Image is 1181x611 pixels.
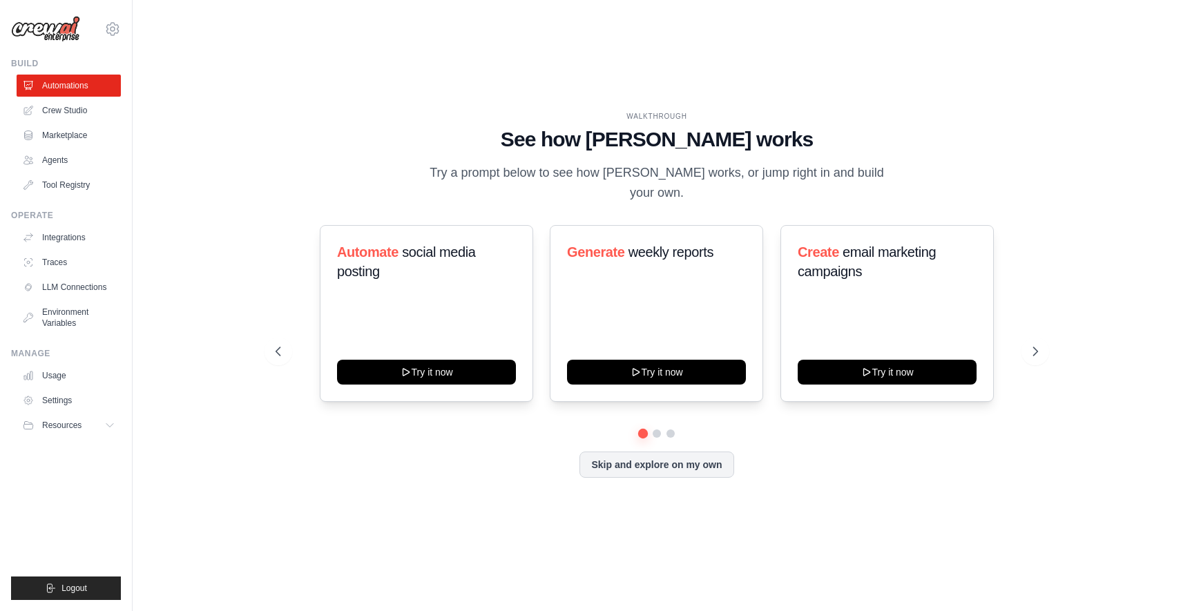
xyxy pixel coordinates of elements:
button: Try it now [567,360,746,385]
div: Build [11,58,121,69]
span: Create [798,244,839,260]
a: Tool Registry [17,174,121,196]
a: LLM Connections [17,276,121,298]
span: Automate [337,244,399,260]
span: email marketing campaigns [798,244,936,279]
span: Resources [42,420,81,431]
h1: See how [PERSON_NAME] works [276,127,1038,152]
a: Automations [17,75,121,97]
a: Usage [17,365,121,387]
button: Try it now [798,360,977,385]
a: Agents [17,149,121,171]
a: Crew Studio [17,99,121,122]
p: Try a prompt below to see how [PERSON_NAME] works, or jump right in and build your own. [425,163,889,204]
button: Try it now [337,360,516,385]
a: Integrations [17,226,121,249]
span: social media posting [337,244,476,279]
div: Manage [11,348,121,359]
span: weekly reports [628,244,713,260]
a: Settings [17,389,121,411]
iframe: Chat Widget [1112,545,1181,611]
button: Resources [17,414,121,436]
a: Marketplace [17,124,121,146]
a: Environment Variables [17,301,121,334]
a: Traces [17,251,121,273]
img: Logo [11,16,80,42]
div: Operate [11,210,121,221]
span: Logout [61,583,87,594]
div: WALKTHROUGH [276,111,1038,122]
button: Logout [11,576,121,600]
span: Generate [567,244,625,260]
button: Skip and explore on my own [579,452,733,478]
